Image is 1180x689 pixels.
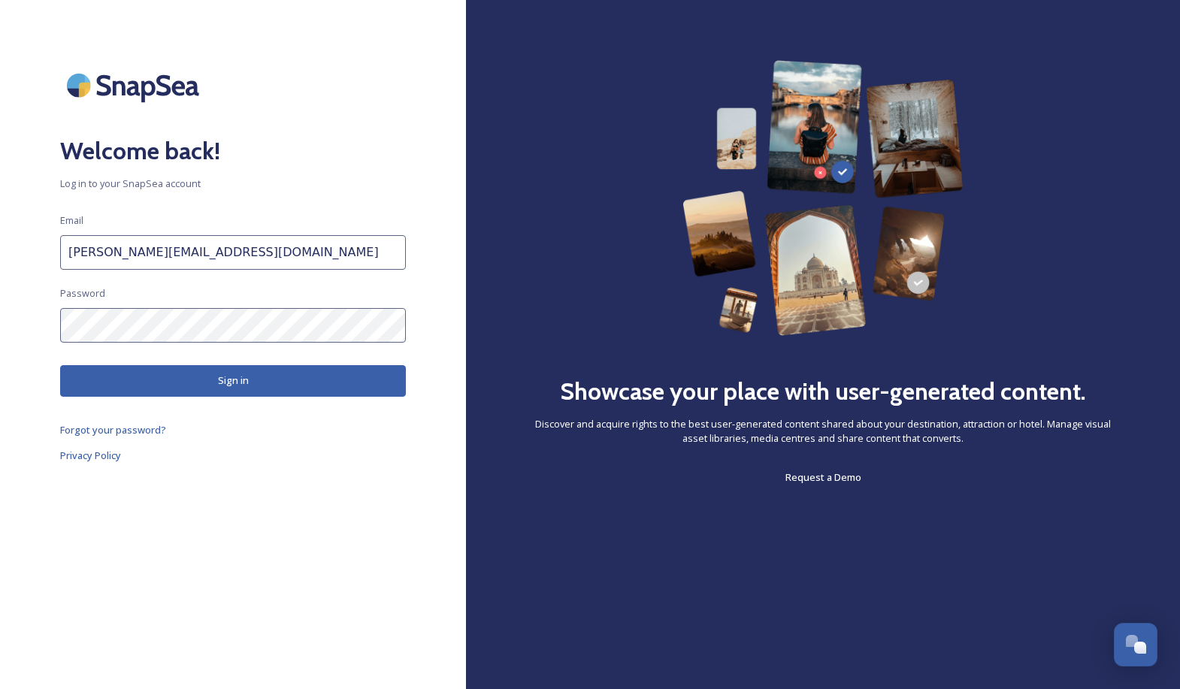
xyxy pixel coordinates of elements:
[560,373,1086,409] h2: Showcase your place with user-generated content.
[60,365,406,396] button: Sign in
[60,446,406,464] a: Privacy Policy
[1114,623,1157,666] button: Open Chat
[60,60,210,110] img: SnapSea Logo
[60,133,406,169] h2: Welcome back!
[60,177,406,191] span: Log in to your SnapSea account
[60,213,83,228] span: Email
[526,417,1120,446] span: Discover and acquire rights to the best user-generated content shared about your destination, att...
[60,421,406,439] a: Forgot your password?
[60,423,166,437] span: Forgot your password?
[682,60,964,336] img: 63b42ca75bacad526042e722_Group%20154-p-800.png
[60,235,406,270] input: john.doe@snapsea.io
[785,468,861,486] a: Request a Demo
[785,470,861,484] span: Request a Demo
[60,286,105,301] span: Password
[60,449,121,462] span: Privacy Policy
